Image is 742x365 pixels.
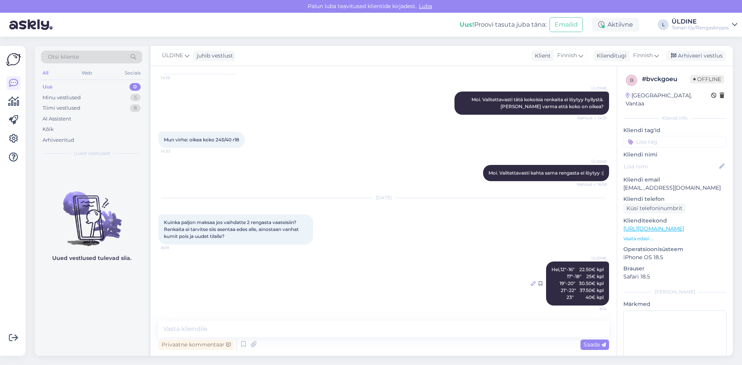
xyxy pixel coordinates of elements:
span: 14:33 [161,148,190,154]
div: juhib vestlust [194,52,233,60]
span: Luba [417,3,434,10]
span: Nähtud ✓ 14:31 [577,115,607,121]
p: Kliendi tag'id [623,126,727,134]
span: Finnish [633,51,653,60]
p: [EMAIL_ADDRESS][DOMAIN_NAME] [623,184,727,192]
span: Uued vestlused [74,150,110,157]
span: Saada [584,341,606,348]
input: Lisa nimi [624,162,718,171]
input: Lisa tag [623,136,727,148]
div: All [41,68,50,78]
div: Web [80,68,94,78]
span: Otsi kliente [48,53,79,61]
div: 0 [129,83,141,91]
div: Küsi telefoninumbrit [623,203,686,214]
div: Socials [123,68,142,78]
p: Kliendi nimi [623,151,727,159]
div: Arhiveeri vestlus [666,51,726,61]
span: ÜLDINE [578,85,607,91]
p: Operatsioonisüsteem [623,245,727,253]
span: Moi. Valitettavasti kahta sama rengasta ei löytyy :( [488,170,604,176]
div: Arhiveeritud [43,136,74,144]
p: Vaata edasi ... [623,235,727,242]
div: Tiimi vestlused [43,104,80,112]
div: Proovi tasuta juba täna: [459,20,546,29]
span: Kuinka paljon maksaa jos vaihdatte 2 rengasta vaateisiin? Renkaita ei tarvitse siis asentaa edes ... [164,219,300,239]
span: b [630,77,633,83]
span: Finnish [557,51,577,60]
span: Hei,12"-16" 22.50€ kpl 17"-18" 25€ kpl 19"-20" 30.50€ kpl 21"-22" 37.50€ kpl 23" 40€ kpl [551,267,604,300]
p: Kliendi telefon [623,195,727,203]
div: Teinari Oy/Rengaskirppis [672,25,729,31]
p: Uued vestlused tulevad siia. [52,254,131,262]
div: L [658,19,669,30]
div: Minu vestlused [43,94,81,102]
span: Offline [690,75,724,83]
span: ÜLDINE [578,159,607,165]
p: Klienditeekond [623,217,727,225]
img: No chats [35,178,148,247]
p: Kliendi email [623,176,727,184]
div: # bvckgoeu [642,75,690,84]
span: Moi. Valitettavasti tätä kokoisia renkaita ei löytyy hyllystä. [PERSON_NAME] varma että koko on o... [471,97,605,109]
div: Klienditugi [594,52,626,60]
div: Klient [532,52,551,60]
div: Uus [43,83,53,91]
b: Uus! [459,21,474,28]
p: Brauser [623,265,727,273]
span: 8:09 [161,245,190,251]
span: Mun virhe: oikea koko 245/40 r18 [164,137,239,143]
div: Kliendi info [623,115,727,122]
div: 5 [130,94,141,102]
div: AI Assistent [43,115,71,123]
div: Kõik [43,126,54,133]
div: Aktiivne [592,18,639,32]
span: 9:14 [578,306,607,312]
div: [DATE] [158,194,609,201]
p: iPhone OS 18.5 [623,253,727,261]
div: Privaatne kommentaar [158,340,234,350]
button: Emailid [550,17,583,32]
div: [GEOGRAPHIC_DATA], Vantaa [626,92,711,108]
span: ÜLDINE [162,51,183,60]
div: ÜLDINE [672,19,729,25]
div: [PERSON_NAME] [623,289,727,295]
img: Askly Logo [6,52,21,67]
span: ÜLDINE [578,255,607,261]
div: 8 [130,104,141,112]
a: [URL][DOMAIN_NAME] [623,225,684,232]
span: 14:19 [161,75,190,81]
span: Nähtud ✓ 16:59 [577,182,607,187]
a: ÜLDINETeinari Oy/Rengaskirppis [672,19,737,31]
p: Safari 18.5 [623,273,727,281]
p: Märkmed [623,300,727,308]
